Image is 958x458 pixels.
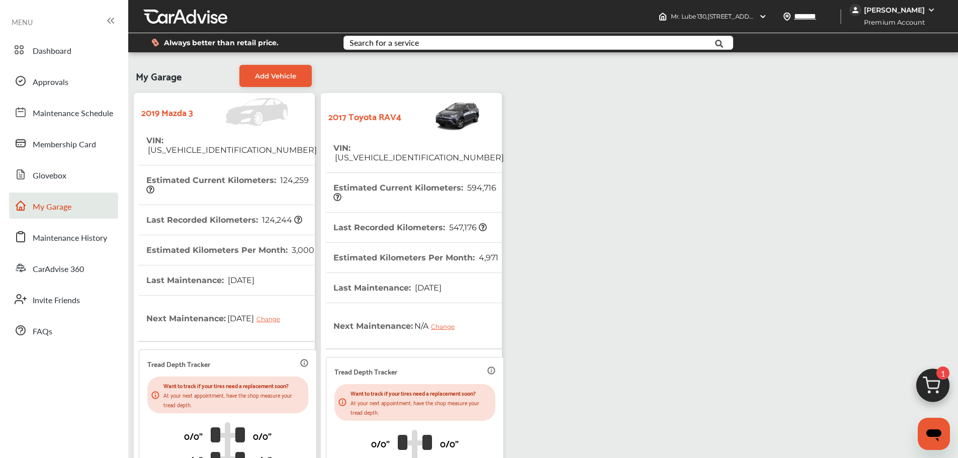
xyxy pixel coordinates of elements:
p: Want to track if your tires need a replacement soon? [351,388,491,398]
img: header-divider.bc55588e.svg [840,9,841,24]
p: At your next appointment, have the shop measure your tread depth. [163,390,304,409]
span: My Garage [136,65,182,87]
span: 4,971 [477,253,498,262]
th: Estimated Current Kilometers : [333,173,504,212]
span: My Garage [33,201,71,214]
iframe: Button to launch messaging window [918,418,950,450]
strong: 2017 Toyota RAV4 [328,108,401,124]
th: Next Maintenance : [146,296,288,341]
div: Change [431,323,460,330]
img: location_vector.a44bc228.svg [783,13,791,21]
img: dollor_label_vector.a70140d1.svg [151,38,159,47]
span: [DATE] [226,276,254,285]
span: [DATE] [226,306,288,331]
th: Last Maintenance : [146,265,254,295]
img: header-down-arrow.9dd2ce7d.svg [759,13,767,21]
th: Estimated Kilometers Per Month : [333,243,498,272]
a: Membership Card [9,130,118,156]
p: Want to track if your tires need a replacement soon? [163,381,304,390]
p: At your next appointment, have the shop measure your tread depth. [351,398,491,417]
th: Last Recorded Kilometers : [333,213,487,242]
a: Maintenance History [9,224,118,250]
span: 594,716 [333,183,498,202]
span: Membership Card [33,138,96,151]
span: FAQs [33,325,52,338]
a: FAQs [9,317,118,343]
a: Glovebox [9,161,118,188]
div: Change [256,315,285,323]
span: Add Vehicle [255,72,296,80]
span: N/A [413,313,462,338]
th: Next Maintenance : [333,303,462,348]
p: 0/0" [371,435,390,451]
a: My Garage [9,193,118,219]
span: Dashboard [33,45,71,58]
img: WGsFRI8htEPBVLJbROoPRyZpYNWhNONpIPPETTm6eUC0GeLEiAAAAAElFTkSuQmCC [927,6,935,14]
span: MENU [12,18,33,26]
span: Maintenance History [33,232,107,245]
span: Always better than retail price. [164,39,279,46]
p: Tread Depth Tracker [147,358,210,370]
div: Search for a service [350,39,419,47]
span: CarAdvise 360 [33,263,84,276]
span: 124,244 [260,215,302,225]
th: Last Recorded Kilometers : [146,205,302,235]
a: Dashboard [9,37,118,63]
a: Maintenance Schedule [9,99,118,125]
th: VIN : [333,133,504,172]
img: Vehicle [193,98,293,126]
img: cart_icon.3d0951e8.svg [909,364,957,412]
th: Last Maintenance : [333,273,442,303]
span: Mr. Lube 130 , [STREET_ADDRESS] [GEOGRAPHIC_DATA] , ON L4C 1V7 [671,13,867,20]
span: Maintenance Schedule [33,107,113,120]
span: 1 [936,367,949,380]
p: 0/0" [184,428,203,443]
span: [US_VEHICLE_IDENTIFICATION_NUMBER] [146,145,317,155]
a: Add Vehicle [239,65,312,87]
span: 3,000 [290,245,314,255]
a: Invite Friends [9,286,118,312]
span: [DATE] [413,283,442,293]
img: jVpblrzwTbfkPYzPPzSLxeg0AAAAASUVORK5CYII= [849,4,861,16]
p: 0/0" [440,435,459,451]
p: 0/0" [253,428,272,443]
div: [PERSON_NAME] [864,6,925,15]
img: Vehicle [401,98,481,133]
a: CarAdvise 360 [9,255,118,281]
span: 124,259 [146,175,311,195]
span: Glovebox [33,169,66,182]
th: Estimated Kilometers Per Month : [146,235,314,265]
span: 547,176 [448,223,487,232]
img: header-home-logo.8d720a4f.svg [659,13,667,21]
span: Premium Account [850,17,932,28]
span: [US_VEHICLE_IDENTIFICATION_NUMBER] [333,153,504,162]
a: Approvals [9,68,118,94]
strong: 2019 Mazda 3 [141,104,193,120]
span: Invite Friends [33,294,80,307]
span: Approvals [33,76,68,89]
th: VIN : [146,126,317,165]
p: Tread Depth Tracker [334,365,397,377]
th: Estimated Current Kilometers : [146,165,317,205]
